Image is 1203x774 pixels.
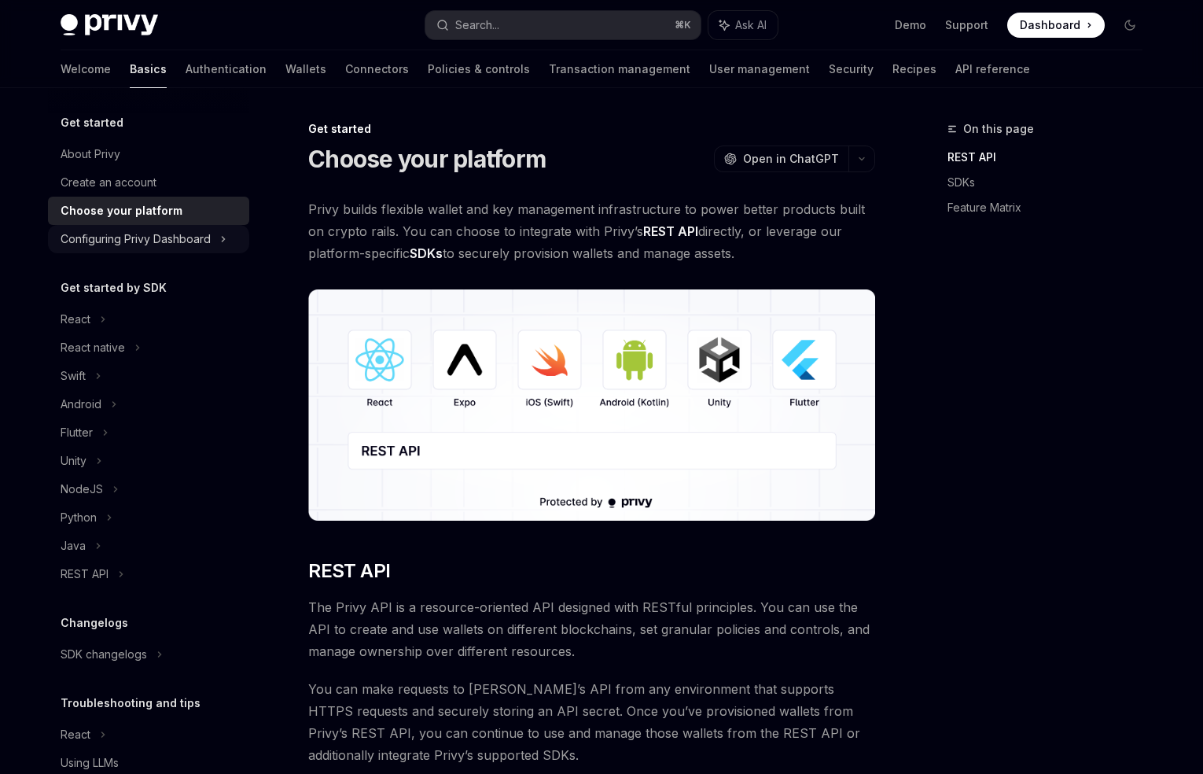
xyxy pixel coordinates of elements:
span: Ask AI [735,17,767,33]
h5: Get started [61,113,123,132]
div: NodeJS [61,480,103,499]
span: The Privy API is a resource-oriented API designed with RESTful principles. You can use the API to... [308,596,875,662]
h5: Get started by SDK [61,278,167,297]
span: ⌘ K [675,19,691,31]
img: images/Platform2.png [308,289,875,521]
a: Dashboard [1007,13,1105,38]
strong: SDKs [410,245,443,261]
div: React [61,725,90,744]
a: Authentication [186,50,267,88]
a: Basics [130,50,167,88]
strong: REST API [643,223,698,239]
h5: Changelogs [61,614,128,632]
span: Open in ChatGPT [743,151,839,167]
a: API reference [955,50,1030,88]
a: SDKs [947,170,1155,195]
div: Create an account [61,173,156,192]
div: Swift [61,367,86,385]
button: Search...⌘K [425,11,701,39]
button: Ask AI [708,11,778,39]
a: Demo [895,17,926,33]
a: Connectors [345,50,409,88]
div: React [61,310,90,329]
a: Security [829,50,874,88]
a: Transaction management [549,50,690,88]
div: Python [61,508,97,527]
div: Get started [308,121,875,137]
h5: Troubleshooting and tips [61,694,200,713]
a: Welcome [61,50,111,88]
a: REST API [947,145,1155,170]
h1: Choose your platform [308,145,546,173]
span: REST API [308,558,390,584]
span: Privy builds flexible wallet and key management infrastructure to power better products built on ... [308,198,875,264]
div: Configuring Privy Dashboard [61,230,211,249]
div: Unity [61,451,86,470]
a: Support [945,17,988,33]
a: User management [709,50,810,88]
a: Recipes [892,50,936,88]
a: Create an account [48,168,249,197]
button: Open in ChatGPT [714,146,848,172]
a: Wallets [285,50,326,88]
div: REST API [61,565,109,584]
div: Java [61,536,86,555]
div: Using LLMs [61,754,119,772]
img: dark logo [61,14,158,36]
div: About Privy [61,145,120,164]
a: About Privy [48,140,249,168]
a: Feature Matrix [947,195,1155,220]
div: Flutter [61,423,93,442]
span: You can make requests to [PERSON_NAME]’s API from any environment that supports HTTPS requests an... [308,678,875,766]
div: React native [61,338,125,357]
div: Search... [455,16,499,35]
span: On this page [963,120,1034,138]
button: Toggle dark mode [1117,13,1142,38]
div: Android [61,395,101,414]
span: Dashboard [1020,17,1080,33]
div: SDK changelogs [61,645,147,664]
a: Choose your platform [48,197,249,225]
div: Choose your platform [61,201,182,220]
a: Policies & controls [428,50,530,88]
